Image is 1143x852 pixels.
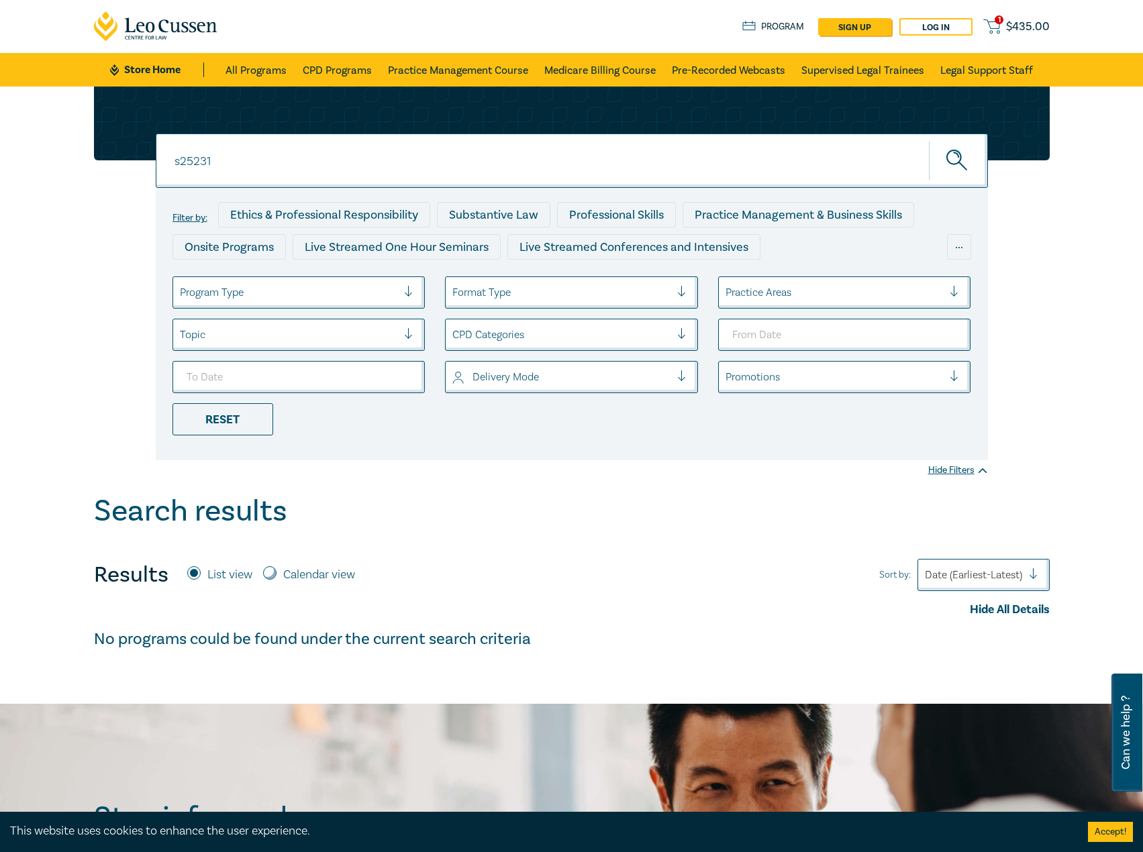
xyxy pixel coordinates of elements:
[110,62,203,77] a: Store Home
[818,18,891,36] a: sign up
[452,370,455,384] input: select
[1120,682,1132,784] span: Can we help ?
[1006,19,1050,34] span: $ 435.00
[303,53,372,87] a: CPD Programs
[172,361,426,393] input: To Date
[180,327,183,342] input: select
[94,494,287,529] h1: Search results
[742,19,805,34] a: Program
[718,319,971,351] input: From Date
[995,15,1003,24] span: 1
[726,370,728,384] input: select
[801,53,924,87] a: Supervised Legal Trainees
[683,202,914,227] div: Practice Management & Business Skills
[1088,822,1133,842] button: Accept cookies
[928,464,988,477] div: Hide Filters
[947,234,971,260] div: ...
[94,601,1050,619] div: Hide All Details
[452,327,455,342] input: select
[172,403,273,435] div: Reset
[207,566,252,584] label: List view
[283,566,355,584] label: Calendar view
[94,562,168,588] h4: Results
[940,53,1033,87] a: Legal Support Staff
[392,266,546,292] div: Pre-Recorded Webcasts
[452,285,455,300] input: select
[544,53,656,87] a: Medicare Billing Course
[172,234,286,260] div: Onsite Programs
[507,234,760,260] div: Live Streamed Conferences and Intensives
[94,800,411,835] h2: Stay informed.
[180,285,183,300] input: select
[672,53,785,87] a: Pre-Recorded Webcasts
[388,53,528,87] a: Practice Management Course
[94,629,1050,650] h4: No programs could be found under the current search criteria
[218,202,430,227] div: Ethics & Professional Responsibility
[553,266,700,292] div: 10 CPD Point Packages
[707,266,830,292] div: National Programs
[156,134,988,188] input: Search for a program title, program description or presenter name
[172,266,385,292] div: Live Streamed Practical Workshops
[925,568,928,582] input: Sort by
[899,18,973,36] a: Log in
[726,285,728,300] input: select
[293,234,501,260] div: Live Streamed One Hour Seminars
[10,822,1068,840] div: This website uses cookies to enhance the user experience.
[557,202,676,227] div: Professional Skills
[437,202,550,227] div: Substantive Law
[226,53,287,87] a: All Programs
[879,568,911,582] span: Sort by:
[172,213,207,223] label: Filter by:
